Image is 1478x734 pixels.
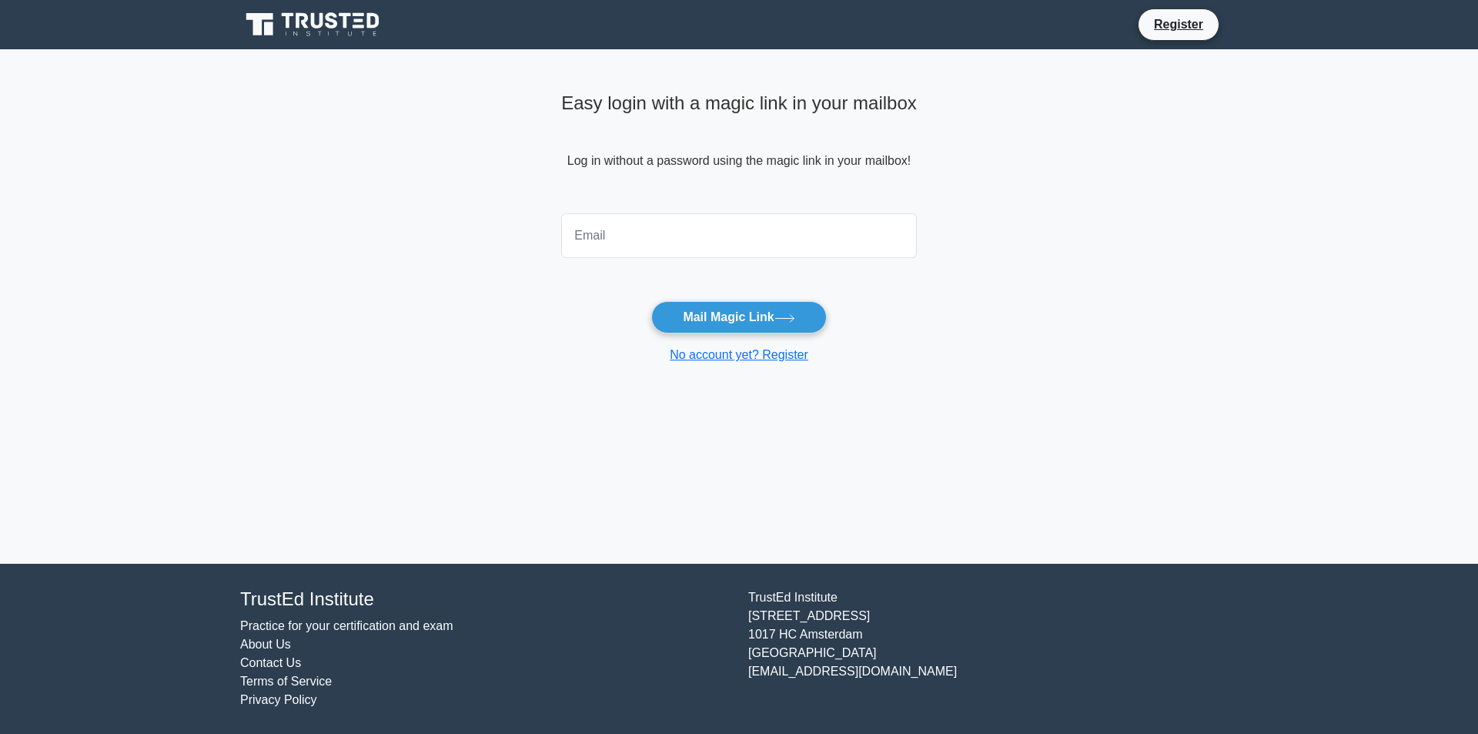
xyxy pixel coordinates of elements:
[240,656,301,669] a: Contact Us
[561,92,917,115] h4: Easy login with a magic link in your mailbox
[240,588,730,611] h4: TrustEd Institute
[240,638,291,651] a: About Us
[240,675,332,688] a: Terms of Service
[1145,15,1212,34] a: Register
[561,86,917,207] div: Log in without a password using the magic link in your mailbox!
[670,348,808,361] a: No account yet? Register
[240,693,317,706] a: Privacy Policy
[561,213,917,258] input: Email
[651,301,826,333] button: Mail Magic Link
[739,588,1247,709] div: TrustEd Institute [STREET_ADDRESS] 1017 HC Amsterdam [GEOGRAPHIC_DATA] [EMAIL_ADDRESS][DOMAIN_NAME]
[240,619,453,632] a: Practice for your certification and exam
